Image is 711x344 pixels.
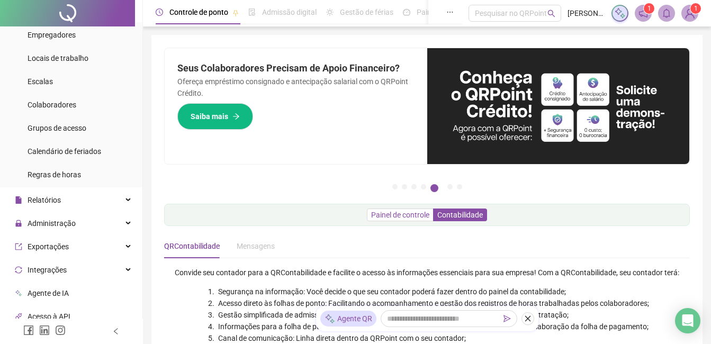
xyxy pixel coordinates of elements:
[262,8,317,16] span: Admissão digital
[402,184,407,189] button: 2
[411,184,417,189] button: 3
[690,3,701,14] sup: Atualize o seu contato no menu Meus Dados
[237,240,275,252] div: Mensagens
[39,325,50,336] span: linkedin
[524,315,532,322] span: close
[216,332,649,344] li: Canal de comunicação: Linha direta dentro da QRPoint com o seu contador;
[503,315,511,322] span: send
[55,325,66,336] span: instagram
[28,196,61,204] span: Relatórios
[638,8,648,18] span: notification
[28,312,70,321] span: Acesso à API
[28,147,101,156] span: Calendário de feriados
[694,5,698,12] span: 1
[403,8,410,16] span: dashboard
[547,10,555,17] span: search
[392,184,398,189] button: 1
[644,3,654,14] sup: 1
[427,48,690,164] img: banner%2F11e687cd-1386-4cbd-b13b-7bd81425532d.png
[28,54,88,62] span: Locais de trabalho
[232,113,240,120] span: arrow-right
[177,103,253,130] button: Saiba mais
[23,325,34,336] span: facebook
[216,309,649,321] li: Gestão simplificada de admissão: Gerenciamento eficiente de todas as etapas do processo de contra...
[15,266,22,274] span: sync
[216,297,649,309] li: Acesso direto às folhas de ponto: Facilitando o acompanhamento e gestão dos registros de horas tr...
[28,101,76,109] span: Colaboradores
[15,313,22,320] span: api
[371,211,429,219] span: Painel de controle
[112,328,120,335] span: left
[28,124,86,132] span: Grupos de acesso
[28,31,76,39] span: Empregadores
[169,8,228,16] span: Controle de ponto
[156,8,163,16] span: clock-circle
[437,211,483,219] span: Contabilidade
[28,170,81,179] span: Regras de horas
[191,111,228,122] span: Saiba mais
[662,8,671,18] span: bell
[568,7,605,19] span: [PERSON_NAME] Sa
[417,8,458,16] span: Painel do DP
[28,77,53,86] span: Escalas
[457,184,462,189] button: 7
[320,311,376,327] div: Agente QR
[15,220,22,227] span: lock
[216,286,649,297] li: Segurança na informação: Você decide o que seu contador poderá fazer dentro do painel da contabil...
[177,76,415,99] p: Ofereça empréstimo consignado e antecipação salarial com o QRPoint Crédito.
[28,219,76,228] span: Administração
[28,242,69,251] span: Exportações
[15,196,22,204] span: file
[340,8,393,16] span: Gestão de férias
[446,8,454,16] span: ellipsis
[248,8,256,16] span: file-done
[216,321,649,332] li: Informações para a folha de pagamento: Acesso rápido e preciso aos dados necessários para a elabo...
[177,61,415,76] h2: Seus Colaboradores Precisam de Apoio Financeiro?
[232,10,239,16] span: pushpin
[675,308,700,333] div: Open Intercom Messenger
[325,313,335,324] img: sparkle-icon.fc2bf0ac1784a2077858766a79e2daf3.svg
[15,243,22,250] span: export
[164,240,220,252] div: QRContabilidade
[175,267,679,278] div: Convide seu contador para a QRContabilidade e facilite o acesso às informações essenciais para su...
[614,7,626,19] img: sparkle-icon.fc2bf0ac1784a2077858766a79e2daf3.svg
[421,184,426,189] button: 4
[430,184,438,192] button: 5
[28,289,69,297] span: Agente de IA
[447,184,453,189] button: 6
[682,5,698,21] img: 61387
[326,8,334,16] span: sun
[647,5,651,12] span: 1
[28,266,67,274] span: Integrações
